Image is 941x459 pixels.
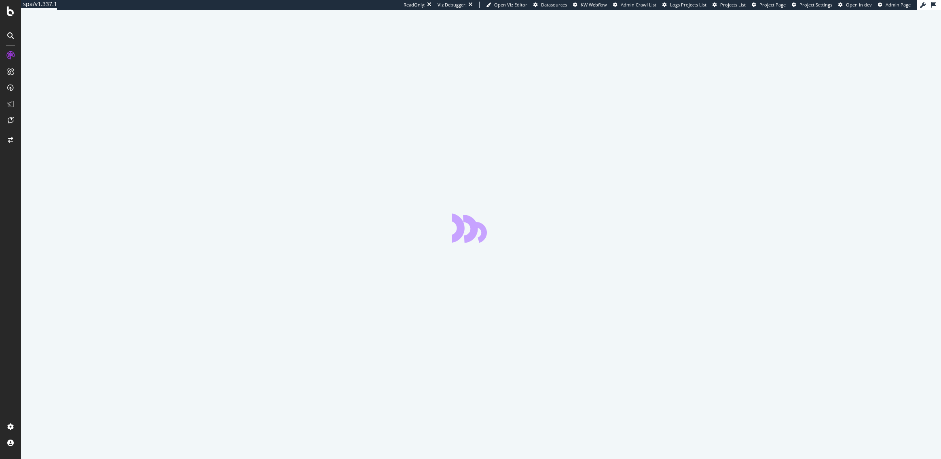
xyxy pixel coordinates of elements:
div: ReadOnly: [404,2,425,8]
span: Logs Projects List [670,2,706,8]
a: Admin Crawl List [613,2,656,8]
span: Project Settings [799,2,832,8]
span: Open Viz Editor [494,2,527,8]
a: KW Webflow [573,2,607,8]
a: Open in dev [838,2,872,8]
a: Project Page [752,2,786,8]
a: Projects List [713,2,746,8]
a: Logs Projects List [662,2,706,8]
a: Project Settings [792,2,832,8]
a: Open Viz Editor [486,2,527,8]
span: KW Webflow [581,2,607,8]
span: Admin Crawl List [621,2,656,8]
span: Projects List [720,2,746,8]
span: Open in dev [846,2,872,8]
a: Admin Page [878,2,911,8]
span: Project Page [759,2,786,8]
div: Viz Debugger: [438,2,467,8]
a: Datasources [533,2,567,8]
div: animation [452,214,510,243]
span: Datasources [541,2,567,8]
span: Admin Page [886,2,911,8]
